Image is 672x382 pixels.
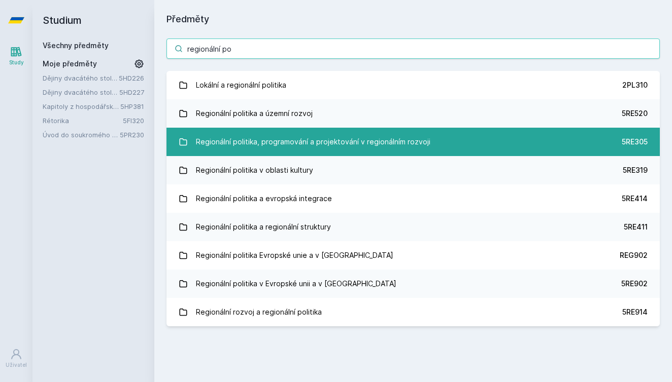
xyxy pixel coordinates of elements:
[622,108,648,119] div: 5RE520
[119,88,144,96] a: 5HD227
[166,12,660,26] h1: Předměty
[9,59,24,66] div: Study
[196,188,332,209] div: Regionální politika a evropská integrace
[166,128,660,156] a: Regionální politika, programování a projektování v regionálním rozvoji 5RE305
[624,222,648,232] div: 5RE411
[622,137,648,147] div: 5RE305
[166,39,660,59] input: Název nebo ident předmětu…
[166,71,660,99] a: Lokální a regionální politika 2PL310
[622,194,648,204] div: 5RE414
[43,73,119,83] a: Dějiny dvacátého století I
[123,117,144,125] a: 5FI320
[621,279,648,289] div: 5RE902
[43,87,119,97] a: Dějiny dvacátého století II
[196,160,313,180] div: Regionální politika v oblasti kultury
[43,116,123,126] a: Rétorika
[43,41,109,50] a: Všechny předměty
[196,302,322,322] div: Regionální rozvoj a regionální politika
[196,75,286,95] div: Lokální a regionální politika
[43,59,97,69] span: Moje předměty
[120,131,144,139] a: 5PR230
[196,245,393,265] div: Regionální politika Evropské unie a v [GEOGRAPHIC_DATA]
[166,184,660,213] a: Regionální politika a evropská integrace 5RE414
[120,102,144,110] a: 5HP381
[6,361,27,369] div: Uživatel
[43,130,120,140] a: Úvod do soukromého práva I
[196,132,430,152] div: Regionální politika, programování a projektování v regionálním rozvoji
[166,99,660,128] a: Regionální politika a územní rozvoj 5RE520
[623,165,648,175] div: 5RE319
[196,274,396,294] div: Regionální politika v Evropské unii a v [GEOGRAPHIC_DATA]
[166,270,660,298] a: Regionální politika v Evropské unii a v [GEOGRAPHIC_DATA] 5RE902
[43,101,120,111] a: Kapitoly z hospodářské politiky
[166,156,660,184] a: Regionální politika v oblasti kultury 5RE319
[166,298,660,326] a: Regionální rozvoj a regionální politika 5RE914
[620,250,648,260] div: REG902
[166,241,660,270] a: Regionální politika Evropské unie a v [GEOGRAPHIC_DATA] REG902
[622,307,648,317] div: 5RE914
[622,80,648,90] div: 2PL310
[196,103,313,124] div: Regionální politika a územní rozvoj
[2,41,30,71] a: Study
[166,213,660,241] a: Regionální politika a regionální struktury 5RE411
[119,74,144,82] a: 5HD226
[196,217,331,237] div: Regionální politika a regionální struktury
[2,343,30,374] a: Uživatel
